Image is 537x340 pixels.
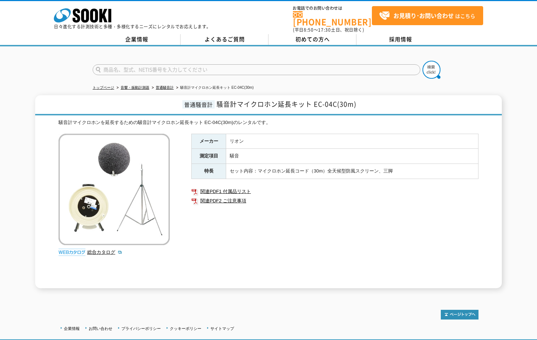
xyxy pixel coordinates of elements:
[59,119,478,127] div: 騒音計マイクロホンを延長するための騒音計マイクロホン延長キット EC-04C(30m)のレンタルです。
[216,99,356,109] span: 騒音計マイクロホン延長キット EC-04C(30m)
[293,11,372,26] a: [PHONE_NUMBER]
[93,34,181,45] a: 企業情報
[226,134,478,149] td: リオン
[379,10,475,21] span: はこちら
[422,61,440,79] img: btn_search.png
[226,149,478,164] td: 騒音
[304,27,314,33] span: 8:50
[192,134,226,149] th: メーカー
[59,134,170,245] img: 騒音計マイクロホン延長キット EC-04C(30m)
[293,27,364,33] span: (平日 ～ 土日、祝日除く)
[372,6,483,25] a: お見積り･お問い合わせはこちら
[192,164,226,179] th: 特長
[182,100,215,109] span: 普通騒音計
[393,11,454,20] strong: お見積り･お問い合わせ
[226,164,478,179] td: セット内容：マイクロホン延長コード（30m）全天候型防風スクリーン、三脚
[181,34,268,45] a: よくあるご質問
[170,326,201,331] a: クッキーポリシー
[93,64,420,75] input: 商品名、型式、NETIS番号を入力してください
[293,6,372,10] span: お電話でのお問い合わせは
[54,24,211,29] p: 日々進化する計測技術と多種・多様化するニーズにレンタルでお応えします。
[59,249,85,256] img: webカタログ
[210,326,234,331] a: サイトマップ
[87,249,122,255] a: 総合カタログ
[356,34,444,45] a: 採用情報
[191,187,478,196] a: 関連PDF1 付属品リスト
[121,86,149,89] a: 音響・振動計測器
[191,196,478,206] a: 関連PDF2 ご注意事項
[156,86,174,89] a: 普通騒音計
[192,149,226,164] th: 測定項目
[93,86,114,89] a: トップページ
[268,34,356,45] a: 初めての方へ
[89,326,112,331] a: お問い合わせ
[64,326,80,331] a: 企業情報
[295,35,330,43] span: 初めての方へ
[318,27,331,33] span: 17:30
[441,310,478,320] img: トップページへ
[121,326,161,331] a: プライバシーポリシー
[175,84,253,92] li: 騒音計マイクロホン延長キット EC-04C(30m)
